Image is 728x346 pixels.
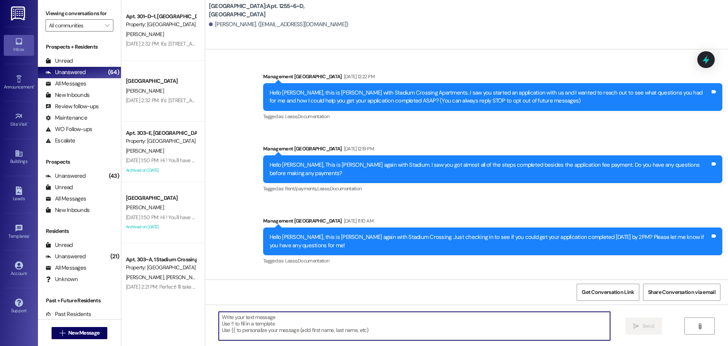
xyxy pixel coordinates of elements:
span: New Message [68,329,99,337]
div: Past Residents [45,310,91,318]
div: Property: [GEOGRAPHIC_DATA] [126,264,196,272]
span: [PERSON_NAME] [126,31,164,38]
div: Unanswered [45,253,86,261]
button: New Message [52,327,108,339]
i:  [60,330,65,336]
div: Maintenance [45,114,87,122]
span: [PERSON_NAME] [166,274,204,281]
div: Tagged as: [263,183,722,194]
span: [PERSON_NAME] [126,274,166,281]
a: Buildings [4,147,34,167]
label: Viewing conversations for [45,8,113,19]
div: [DATE] 2:21 PM: Perfect! I'll take care of it then [126,283,223,290]
div: Management [GEOGRAPHIC_DATA] [263,217,722,228]
div: [GEOGRAPHIC_DATA] [126,77,196,85]
div: [GEOGRAPHIC_DATA] [126,194,196,202]
div: Archived on [DATE] [125,222,197,232]
span: • [27,120,28,126]
div: New Inbounds [45,206,89,214]
div: Unanswered [45,172,86,180]
a: Site Visit • [4,110,34,130]
div: Management [GEOGRAPHIC_DATA] [263,145,722,155]
div: Tagged as: [263,255,722,266]
div: Hello [PERSON_NAME], This is [PERSON_NAME] again with Stadium. I saw you got almost all of the st... [270,161,710,177]
div: Apt. 303~E, [GEOGRAPHIC_DATA] [126,129,196,137]
span: • [34,83,35,88]
div: Unread [45,57,73,65]
div: Unread [45,241,73,249]
div: [DATE] 2:32 PM: It's: [STREET_ADDRESS][PERSON_NAME] [126,97,249,104]
div: Residents [38,227,121,235]
div: Past + Future Residents [38,297,121,305]
b: [GEOGRAPHIC_DATA]: Apt. 1255~6~D, [GEOGRAPHIC_DATA] [209,2,361,19]
div: Hello [PERSON_NAME], this is [PERSON_NAME] again with Stadium Crossing. Just checking in to see i... [270,233,710,250]
div: [DATE] 11:10 AM [342,217,373,225]
div: Prospects + Residents [38,43,121,51]
div: Hello [PERSON_NAME], this is [PERSON_NAME] with Stadium Crossing Apartments. I saw you started an... [270,89,710,105]
div: Escalate [45,137,75,145]
div: Unknown [45,275,78,283]
span: Lease , [285,258,298,264]
button: Send [625,318,662,335]
div: [DATE] 12:22 PM [342,73,375,81]
div: Apt. 303~A, 1 Stadium Crossing [126,256,196,264]
div: [DATE] 1:50 PM: Hi ! You'll have an email coming to you soon from Catalyst Property Management! I... [126,214,584,221]
input: All communities [49,19,101,32]
div: (21) [108,251,121,262]
span: Get Conversation Link [582,288,634,296]
div: Property: [GEOGRAPHIC_DATA] [126,137,196,145]
i:  [697,323,703,329]
a: Leads [4,184,34,205]
div: (64) [106,66,121,78]
div: All Messages [45,195,86,203]
span: Rent/payments , [285,185,317,192]
a: Support [4,296,34,317]
a: Inbox [4,35,34,55]
span: [PERSON_NAME] [126,87,164,94]
span: Lease , [317,185,330,192]
div: Property: [GEOGRAPHIC_DATA] [126,21,196,28]
div: [PERSON_NAME]. ([EMAIL_ADDRESS][DOMAIN_NAME]) [209,21,348,28]
div: WO Follow-ups [45,125,92,133]
span: • [29,232,30,238]
span: [PERSON_NAME] [126,204,164,211]
span: [PERSON_NAME] [126,147,164,154]
div: Apt. 301~D~1, [GEOGRAPHIC_DATA] [126,13,196,21]
div: [DATE] 2:32 PM: It's: [STREET_ADDRESS][PERSON_NAME] [126,40,249,47]
i:  [633,323,639,329]
span: Send [642,322,654,330]
div: All Messages [45,264,86,272]
div: Management [GEOGRAPHIC_DATA] [263,73,722,83]
span: Documentation [298,113,329,120]
span: Documentation [298,258,329,264]
div: Tagged as: [263,111,722,122]
img: ResiDesk Logo [11,6,27,21]
div: [DATE] 12:19 PM [342,145,374,153]
div: Archived on [DATE] [125,166,197,175]
div: New Inbounds [45,91,89,99]
i:  [105,22,109,28]
span: Lease , [285,113,298,120]
a: Account [4,259,34,280]
button: Share Conversation via email [643,284,720,301]
span: Share Conversation via email [648,288,715,296]
div: Unanswered [45,68,86,76]
button: Get Conversation Link [577,284,639,301]
div: Review follow-ups [45,103,99,111]
div: [DATE] 1:50 PM: Hi ! You'll have an email coming to you soon from Catalyst Property Management! I... [126,157,584,164]
div: Prospects [38,158,121,166]
div: All Messages [45,80,86,88]
span: Documentation [330,185,362,192]
div: (43) [107,170,121,182]
a: Templates • [4,222,34,242]
div: Unread [45,183,73,191]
